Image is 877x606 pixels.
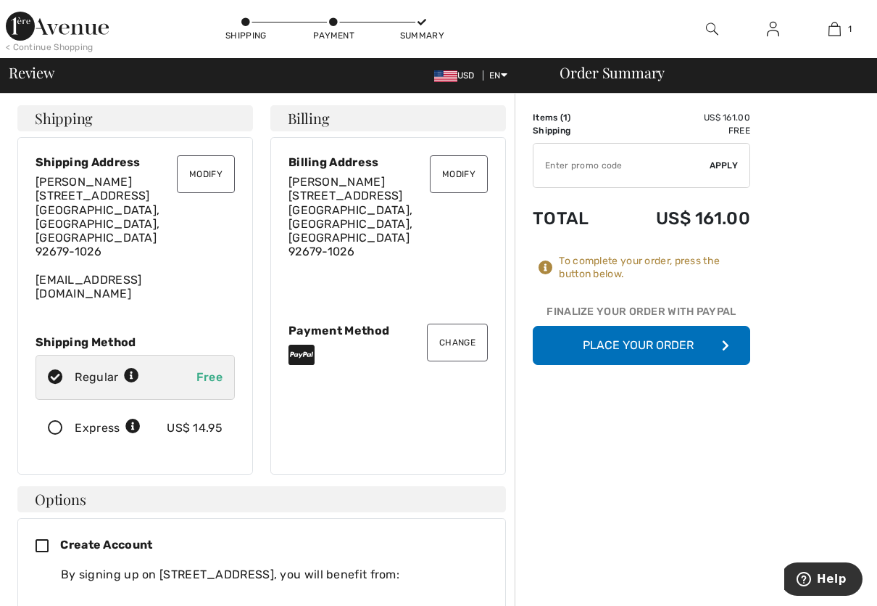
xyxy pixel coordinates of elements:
[196,370,223,384] span: Free
[706,20,718,38] img: search the website
[6,41,93,54] div: < Continue Shopping
[767,20,779,38] img: My Info
[614,111,750,124] td: US$ 161.00
[6,12,109,41] img: 1ère Avenue
[542,65,868,80] div: Order Summary
[36,335,235,349] div: Shipping Method
[288,175,385,189] span: [PERSON_NAME]
[36,155,235,169] div: Shipping Address
[614,124,750,137] td: Free
[36,189,159,258] span: [STREET_ADDRESS] [GEOGRAPHIC_DATA], [GEOGRAPHIC_DATA], [GEOGRAPHIC_DATA] 92679-1026
[400,29,444,42] div: Summary
[312,29,356,42] div: Payment
[17,486,506,512] h4: Options
[533,194,614,243] td: Total
[75,419,141,437] div: Express
[710,159,739,172] span: Apply
[559,255,750,281] div: To complete your order, press the button below.
[35,111,93,126] span: Shipping
[614,194,750,243] td: US$ 161.00
[430,155,488,193] button: Modify
[828,20,841,38] img: My Bag
[60,538,152,552] span: Create Account
[434,70,481,81] span: USD
[61,566,476,584] div: By signing up on [STREET_ADDRESS], you will benefit from:
[533,144,710,187] input: Promo code
[533,111,614,124] td: Items ( )
[489,70,507,81] span: EN
[224,29,267,42] div: Shipping
[533,326,750,365] button: Place Your Order
[167,419,223,437] div: US$ 14.95
[75,369,139,386] div: Regular
[434,70,457,82] img: US Dollar
[288,155,488,169] div: Billing Address
[533,304,750,326] div: Finalize Your Order with PayPal
[9,65,54,80] span: Review
[755,20,791,38] a: Sign In
[427,324,488,361] button: Change
[288,189,412,258] span: [STREET_ADDRESS] [GEOGRAPHIC_DATA], [GEOGRAPHIC_DATA], [GEOGRAPHIC_DATA] 92679-1026
[563,112,568,123] span: 1
[177,155,235,193] button: Modify
[288,324,488,337] div: Payment Method
[36,175,235,300] div: [EMAIL_ADDRESS][DOMAIN_NAME]
[784,562,863,599] iframe: Opens a widget where you can find more information
[848,22,852,36] span: 1
[805,20,865,38] a: 1
[533,124,614,137] td: Shipping
[36,175,132,189] span: [PERSON_NAME]
[288,111,329,126] span: Billing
